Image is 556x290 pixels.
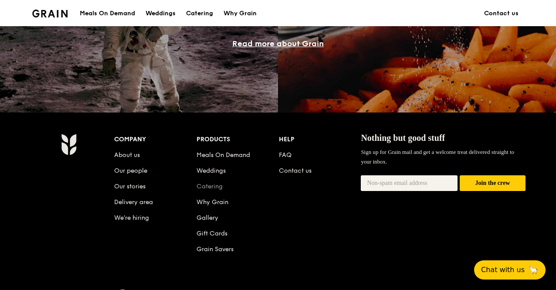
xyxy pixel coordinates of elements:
[479,0,524,27] a: Contact us
[146,0,176,27] div: Weddings
[181,0,218,27] a: Catering
[114,198,153,206] a: Delivery area
[224,0,257,27] div: Why Grain
[361,149,514,165] span: Sign up for Grain mail and get a welcome treat delivered straight to your inbox.
[197,214,218,222] a: Gallery
[279,133,361,146] div: Help
[197,198,228,206] a: Why Grain
[232,39,324,48] a: Read more about Grain
[197,151,250,159] a: Meals On Demand
[186,0,213,27] div: Catering
[528,265,539,275] span: 🦙
[218,0,262,27] a: Why Grain
[481,265,525,275] span: Chat with us
[80,0,135,27] div: Meals On Demand
[279,167,312,174] a: Contact us
[197,183,223,190] a: Catering
[460,175,525,191] button: Join the crew
[361,175,458,191] input: Non-spam email address
[361,133,445,143] span: Nothing but good stuff
[197,230,227,237] a: Gift Cards
[140,0,181,27] a: Weddings
[197,133,279,146] div: Products
[279,151,292,159] a: FAQ
[114,183,146,190] a: Our stories
[32,10,68,17] img: Grain
[114,151,140,159] a: About us
[114,167,147,174] a: Our people
[474,260,546,280] button: Chat with us🦙
[197,167,226,174] a: Weddings
[197,246,234,253] a: Grain Savers
[114,214,149,222] a: We’re hiring
[114,133,197,146] div: Company
[61,133,76,155] img: Grain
